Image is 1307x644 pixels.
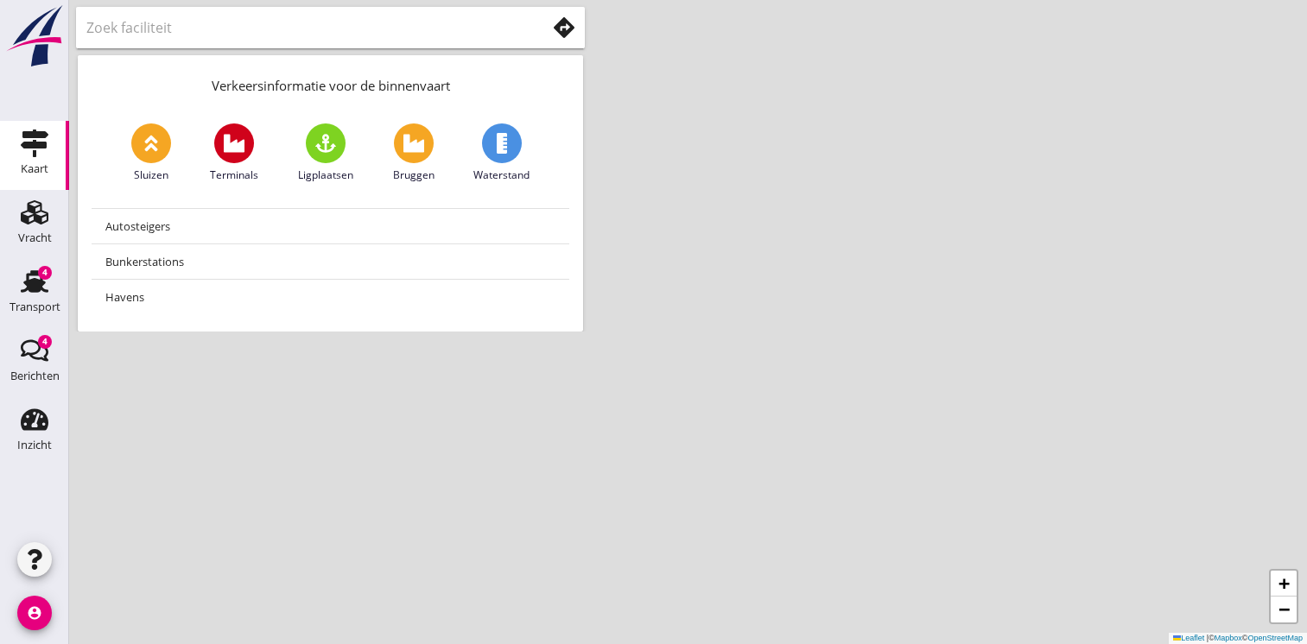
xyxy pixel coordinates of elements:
a: Terminals [210,123,258,183]
div: Inzicht [17,439,52,451]
div: Havens [105,287,555,307]
div: © © [1169,633,1307,644]
input: Zoek faciliteit [86,14,522,41]
a: Waterstand [473,123,530,183]
span: − [1278,598,1290,620]
div: Berichten [10,370,60,382]
div: 4 [38,335,52,349]
span: Ligplaatsen [298,167,353,183]
span: | [1207,634,1209,642]
div: Autosteigers [105,216,555,237]
img: logo-small.a267ee39.svg [3,4,66,68]
span: Bruggen [393,167,435,183]
span: + [1278,572,1290,594]
i: account_circle [17,596,52,630]
div: Bunkerstations [105,251,555,272]
a: OpenStreetMap [1247,634,1303,642]
span: Terminals [210,167,258,183]
span: Waterstand [473,167,530,183]
div: Kaart [21,163,48,174]
a: Zoom out [1271,597,1297,622]
div: Transport [10,301,60,313]
div: Verkeersinformatie voor de binnenvaart [78,55,583,110]
a: Bruggen [393,123,435,183]
a: Ligplaatsen [298,123,353,183]
a: Sluizen [131,123,171,183]
div: 4 [38,266,52,280]
a: Mapbox [1215,634,1242,642]
a: Zoom in [1271,571,1297,597]
a: Leaflet [1173,634,1204,642]
div: Vracht [18,232,52,243]
span: Sluizen [134,167,168,183]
